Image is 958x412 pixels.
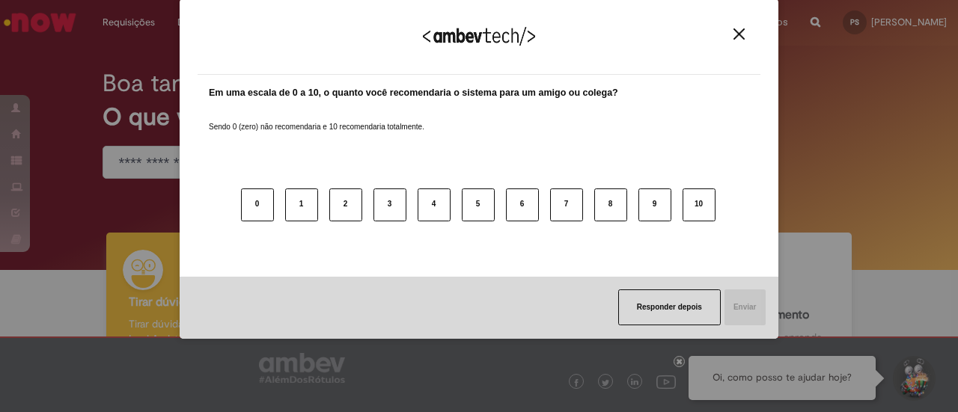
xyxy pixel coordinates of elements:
button: 6 [506,188,539,221]
button: 1 [285,188,318,221]
button: 0 [241,188,274,221]
button: Close [729,28,749,40]
button: 10 [683,188,716,221]
button: 4 [418,188,451,221]
button: Responder depois [618,289,721,325]
img: Close [733,28,745,40]
button: 2 [329,188,362,221]
label: Em uma escala de 0 a 10, o quanto você recomendaria o sistema para um amigo ou colega? [209,86,618,100]
button: 3 [373,188,406,221]
label: Sendo 0 (zero) não recomendaria e 10 recomendaria totalmente. [209,104,424,132]
button: 8 [594,188,627,221]
button: 7 [550,188,583,221]
button: 5 [462,188,495,221]
button: 9 [638,188,671,221]
img: Logo Ambevtech [423,27,535,46]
